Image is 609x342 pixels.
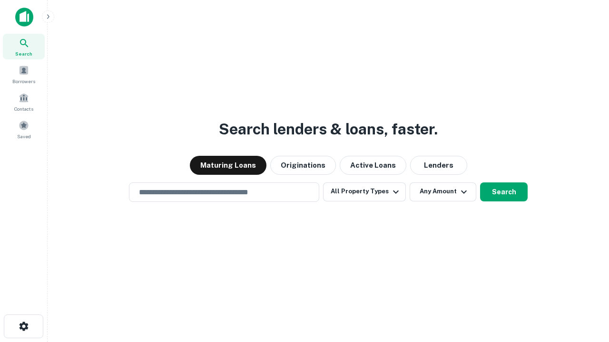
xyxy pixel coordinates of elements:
[410,156,467,175] button: Lenders
[219,118,438,141] h3: Search lenders & loans, faster.
[14,105,33,113] span: Contacts
[15,50,32,57] span: Search
[15,8,33,27] img: capitalize-icon.png
[561,236,609,281] iframe: Chat Widget
[12,77,35,85] span: Borrowers
[190,156,266,175] button: Maturing Loans
[3,89,45,114] a: Contacts
[270,156,336,175] button: Originations
[3,61,45,87] a: Borrowers
[323,182,406,201] button: All Property Types
[480,182,528,201] button: Search
[3,116,45,142] a: Saved
[340,156,406,175] button: Active Loans
[17,133,31,140] span: Saved
[3,34,45,59] a: Search
[410,182,476,201] button: Any Amount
